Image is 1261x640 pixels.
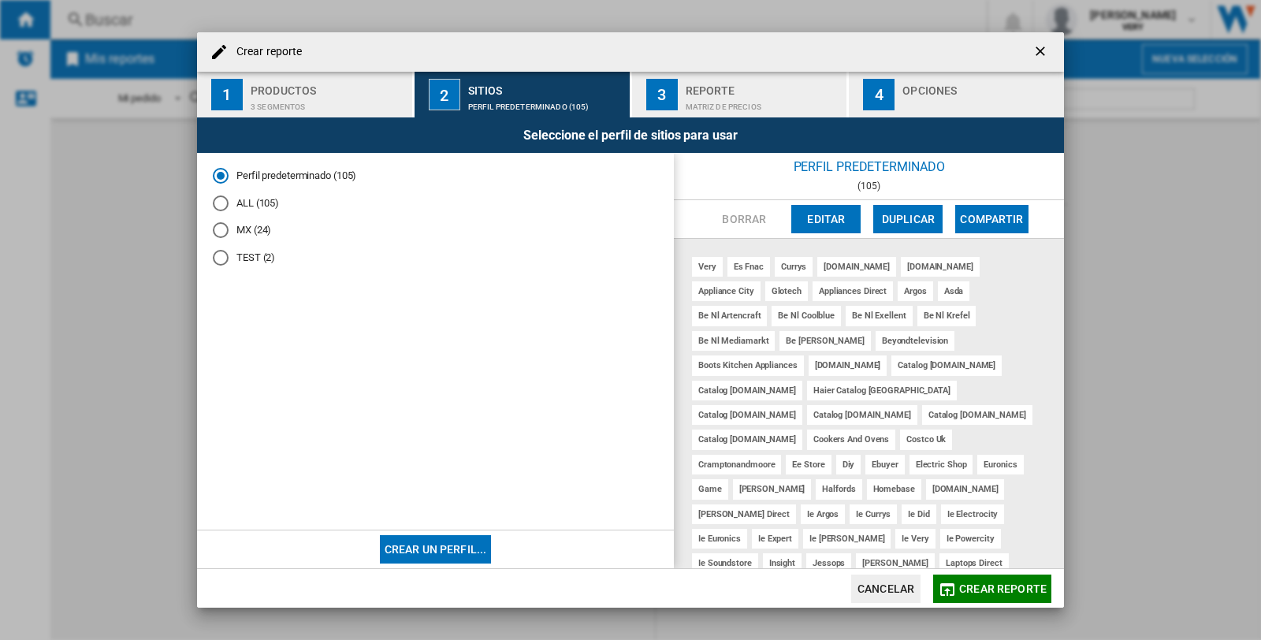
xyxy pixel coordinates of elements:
[865,455,904,474] div: ebuyer
[876,331,954,351] div: beyondtelevision
[807,381,957,400] div: haier catalog [GEOGRAPHIC_DATA]
[926,479,1005,499] div: [DOMAIN_NAME]
[836,455,861,474] div: diy
[850,504,897,524] div: ie currys
[692,455,781,474] div: cramptonandmoore
[902,504,936,524] div: ie did
[692,381,802,400] div: catalog [DOMAIN_NAME]
[727,257,770,277] div: es fnac
[692,479,728,499] div: game
[901,257,980,277] div: [DOMAIN_NAME]
[692,553,758,573] div: ie soundstore
[939,553,1009,573] div: laptops direct
[211,79,243,110] div: 1
[917,306,976,326] div: be nl krefel
[213,223,658,238] md-radio-button: MX (24)
[977,455,1023,474] div: euronics
[646,79,678,110] div: 3
[803,529,891,549] div: ie [PERSON_NAME]
[856,553,935,573] div: [PERSON_NAME]
[213,251,658,266] md-radio-button: TEST (2)
[468,95,623,111] div: Perfil predeterminado (105)
[813,281,893,301] div: appliances direct
[846,306,913,326] div: be nl exellent
[1032,43,1051,62] ng-md-icon: getI18NText('BUTTONS.CLOSE_DIALOG')
[692,355,804,375] div: boots kitchen appliances
[197,72,414,117] button: 1 Productos 3 segmentos
[933,575,1051,603] button: Crear reporte
[709,205,779,233] button: Borrar
[941,504,1005,524] div: ie electrocity
[863,79,895,110] div: 4
[692,306,767,326] div: be nl artencraft
[867,479,921,499] div: homebase
[468,78,623,95] div: Sitios
[686,78,841,95] div: Reporte
[902,78,1058,95] div: Opciones
[733,479,812,499] div: [PERSON_NAME]
[817,257,896,277] div: [DOMAIN_NAME]
[940,529,1001,549] div: ie powercity
[197,117,1064,153] div: Seleccione el perfil de sitios para usar
[959,582,1047,595] span: Crear reporte
[692,257,723,277] div: very
[816,479,861,499] div: halfords
[851,575,921,603] button: Cancelar
[772,306,841,326] div: be nl coolblue
[692,430,802,449] div: catalog [DOMAIN_NAME]
[873,205,943,233] button: Duplicar
[895,529,935,549] div: ie very
[251,78,406,95] div: Productos
[251,95,406,111] div: 3 segmentos
[898,281,933,301] div: argos
[380,535,492,564] button: Crear un perfil...
[779,331,870,351] div: be [PERSON_NAME]
[806,553,851,573] div: jessops
[763,553,802,573] div: insight
[801,504,845,524] div: ie argos
[429,79,460,110] div: 2
[674,180,1064,192] div: (105)
[765,281,808,301] div: glotech
[791,205,861,233] button: Editar
[1026,36,1058,68] button: getI18NText('BUTTONS.CLOSE_DIALOG')
[692,281,761,301] div: appliance city
[909,455,973,474] div: electric shop
[229,44,302,60] h4: Crear reporte
[752,529,798,549] div: ie expert
[692,331,775,351] div: be nl mediamarkt
[692,504,796,524] div: [PERSON_NAME] direct
[213,169,658,184] md-radio-button: Perfil predeterminado (105)
[922,405,1032,425] div: catalog [DOMAIN_NAME]
[775,257,813,277] div: currys
[415,72,631,117] button: 2 Sitios Perfil predeterminado (105)
[686,95,841,111] div: Matriz de precios
[692,529,747,549] div: ie euronics
[955,205,1028,233] button: Compartir
[674,153,1064,180] div: Perfil predeterminado
[786,455,831,474] div: ee store
[807,430,895,449] div: cookers and ovens
[891,355,1002,375] div: catalog [DOMAIN_NAME]
[938,281,970,301] div: asda
[809,355,887,375] div: [DOMAIN_NAME]
[807,405,917,425] div: catalog [DOMAIN_NAME]
[900,430,952,449] div: costco uk
[692,405,802,425] div: catalog [DOMAIN_NAME]
[849,72,1064,117] button: 4 Opciones
[213,195,658,210] md-radio-button: ALL (105)
[632,72,849,117] button: 3 Reporte Matriz de precios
